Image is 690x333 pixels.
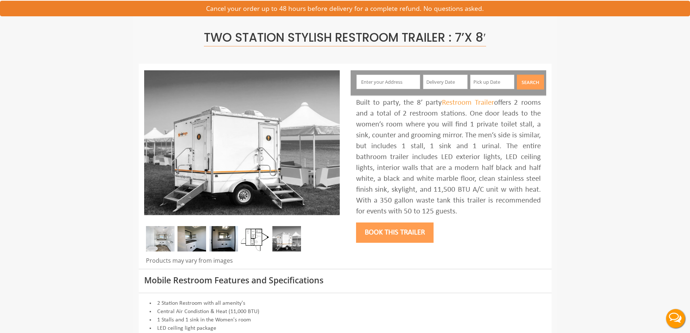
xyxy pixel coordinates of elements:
img: DSC_0004_email [209,226,238,251]
input: Delivery Date [423,75,468,89]
div: Built to party, the 8’ party offers 2 rooms and a total of 2 restroom stations. One door leads to... [356,97,541,217]
button: Book this trailer [356,222,434,243]
li: Central Air Condistion & Heat (11,000 BTU) [144,308,546,316]
h3: Mobile Restroom Features and Specifications [144,276,546,285]
input: Pick up Date [470,75,515,89]
li: 1 Stalls and 1 sink in the Women's room [144,316,546,324]
img: DSC_0016_email [177,226,206,251]
img: Floor Plan of 2 station Mini restroom with sink and toilet [241,226,269,251]
div: Products may vary from images [144,257,340,269]
span: Two Station Stylish Restroom Trailer : 7’x 8′ [204,29,486,46]
button: Live Chat [661,304,690,333]
img: Inside of complete restroom with a stall, a urinal, tissue holders, cabinets and mirror [146,226,175,251]
img: A mini restroom trailer with two separate stations and separate doors for males and females [272,226,301,251]
img: A mini restroom trailer with two separate stations and separate doors for males and females [144,70,340,215]
button: Search [517,75,544,90]
li: LED ceiling light package [144,324,546,333]
li: 2 Station Restroom with all amenity's [144,299,546,308]
input: Enter your Address [356,75,420,89]
a: Restroom Trailer [442,99,494,107]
